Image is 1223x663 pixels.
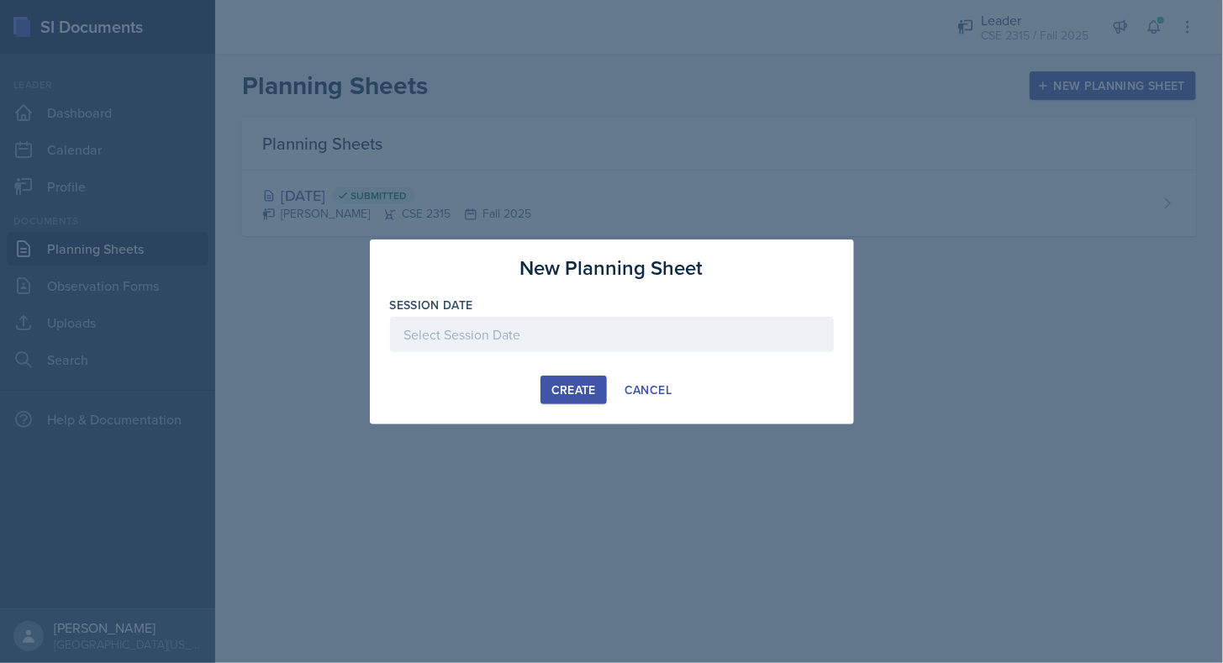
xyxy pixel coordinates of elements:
div: Cancel [625,383,672,397]
button: Create [540,376,607,404]
label: Session Date [390,297,473,313]
div: Create [551,383,596,397]
button: Cancel [614,376,683,404]
h3: New Planning Sheet [520,253,704,283]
